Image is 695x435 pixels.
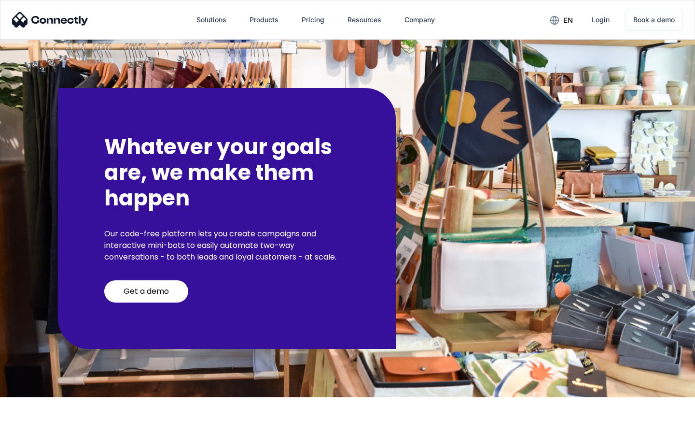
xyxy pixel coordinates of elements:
[104,134,349,211] h2: Whatever your goals are, we make them happen
[250,13,278,27] div: Products
[294,8,332,31] a: Pricing
[104,280,188,303] a: Get a demo
[347,13,381,27] div: Resources
[584,8,617,31] a: Login
[196,13,226,27] div: Solutions
[563,14,573,27] div: en
[104,228,349,263] p: Our code-free platform lets you create campaigns and interactive mini-bots to easily automate two...
[625,9,683,31] a: Book a demo
[302,13,324,27] div: Pricing
[404,13,435,27] div: Company
[592,13,610,27] div: Login
[12,12,88,28] img: Connectly Logo
[124,287,169,296] div: Get a demo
